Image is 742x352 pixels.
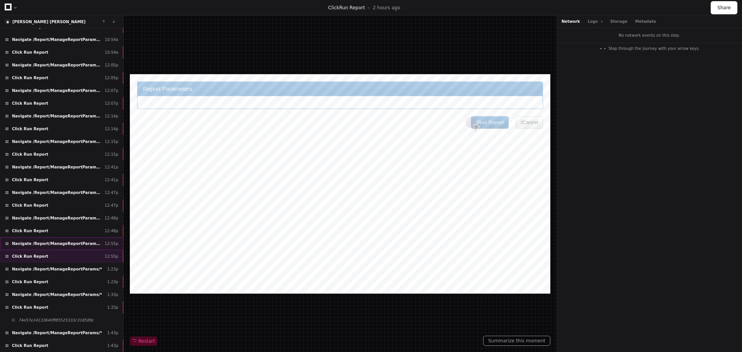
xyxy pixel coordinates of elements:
span: Navigate /Report/ManageReportParams/* [12,113,102,119]
button: Cancel [408,44,437,58]
div: 12:07p [105,88,118,94]
div: 1:33p [107,292,118,298]
div: 12:15p [105,151,118,157]
a: [PERSON_NAME] [PERSON_NAME] [12,20,85,24]
button: Metadata [635,19,656,24]
button: Network [562,19,580,24]
span: Click Run Report [12,177,48,183]
span: Click Run Report [12,279,48,285]
span: Click Run Report [12,75,48,81]
div: 12:41p [105,164,118,170]
div: 12:47p [105,190,118,196]
div: 12:47p [105,202,118,208]
p: 2 hours ago [373,5,400,11]
span: Navigate /Report/ManageReportParams/* [12,215,102,221]
button: Summarize this moment [483,336,550,346]
span: Navigate /Report/ManageReportParams/* [12,190,102,196]
span: Click Run Report [12,100,48,106]
div: 12:14p [105,113,118,119]
span: Navigate /Report/ManageReportParams/* [12,164,102,170]
div: 12:05p [105,62,118,68]
span: Click Run Report [12,151,48,157]
span: Navigate /Report/ManageReportParams/* [12,241,102,247]
div: 12:05p [105,75,118,81]
div: 10:54a [105,49,118,55]
span: Click Run Report [12,343,48,349]
span: Navigate /Report/ManageReportParams/* [12,139,102,145]
span: Click Run Report [12,202,48,208]
span: Click Run Report [12,228,48,234]
img: 10.svg [5,19,10,24]
span: Navigate /Report/ManageReportParams/* [12,37,102,43]
span: 74e57e14133640ff85525333c318589c [18,317,94,323]
div: 1:23p [107,266,118,272]
span: Click Run Report [12,49,48,55]
div: 12:15p [105,139,118,145]
span: Click [328,5,339,10]
div: 12:48p [105,228,118,234]
div: 1:33p [107,304,118,310]
button: Storage [610,19,627,24]
span: Click Run Report [12,253,48,259]
span: Run Report [339,5,365,10]
span: Navigate /Report/ManageReportParams/* [12,62,102,68]
span: Restart [132,338,155,344]
div: 12:14p [105,126,118,132]
button: Restart [130,337,157,346]
div: No network events on this step. [557,28,742,43]
button: Run Report [361,44,400,58]
span: Click Run Report [12,126,48,132]
span: Navigate /Report/ManageReportParams/* [12,266,102,272]
button: Share [711,1,737,14]
h3: Report Parameters [14,12,431,19]
span: Navigate /Report/ManageReportParams/* [12,88,102,94]
div: 12:55p [105,253,118,259]
div: 1:43p [107,343,118,349]
span: Step through the journey with your arrow keys. [608,46,699,51]
div: 10:54a [105,37,118,43]
button: Logs [588,19,602,24]
div: 1:43p [107,330,118,336]
div: 12:55p [105,241,118,247]
div: 12:07p [105,100,118,106]
span: Click Run Report [12,304,48,310]
span: Navigate /Report/ManageReportParams/* [12,330,102,336]
div: 12:48p [105,215,118,221]
div: 1:23p [107,279,118,285]
div: 12:41p [105,177,118,183]
span: Navigate /Report/ManageReportParams/* [12,292,102,298]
